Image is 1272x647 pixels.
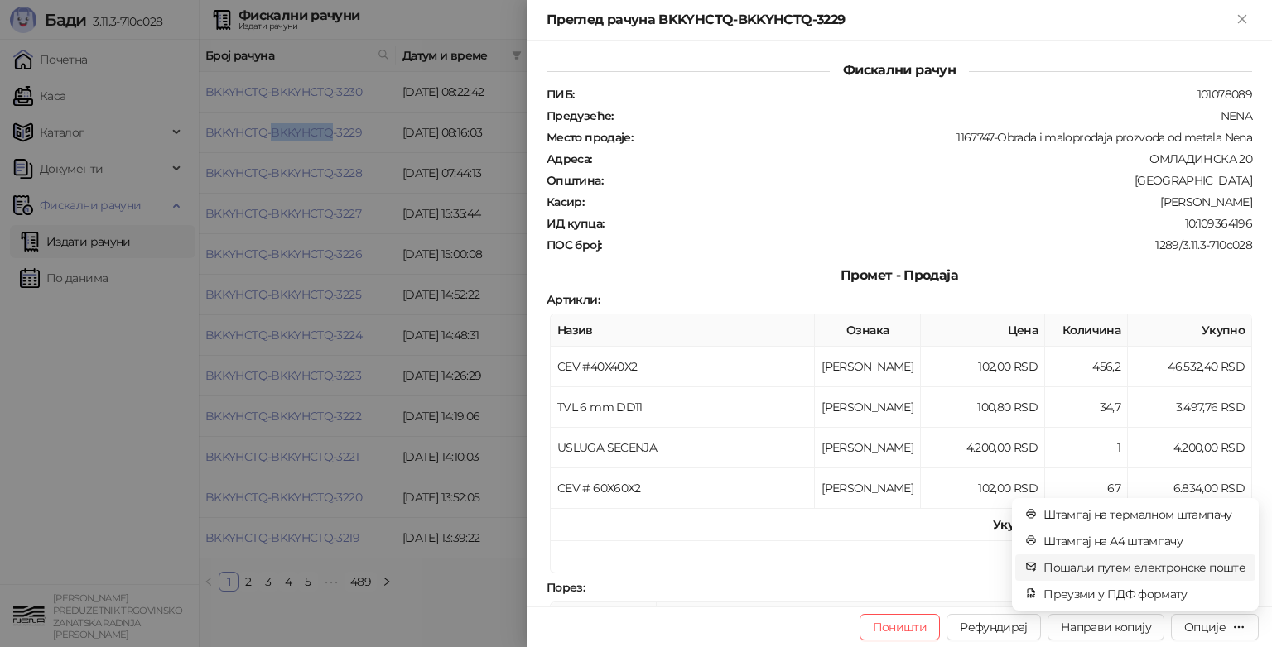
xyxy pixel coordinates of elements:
strong: Адреса : [547,151,592,166]
td: 100,80 RSD [921,387,1045,428]
strong: Касир : [547,194,584,209]
div: 10:109364196 [605,216,1254,231]
th: Име [657,602,1062,635]
div: 1289/3.11.3-710c028 [603,237,1254,252]
strong: Место продаје : [547,130,633,145]
button: Направи копију [1048,614,1164,640]
span: Штампај на термалном штампачу [1043,506,1245,524]
span: Направи копију [1061,620,1151,635]
strong: Артикли : [547,292,600,307]
td: 4.200,00 RSD [921,428,1045,468]
td: 34,7 [1045,387,1128,428]
strong: Укупан износ рачуна : [993,517,1120,532]
div: [PERSON_NAME] [585,194,1254,209]
td: [PERSON_NAME] [815,468,921,509]
th: Ознака [551,602,657,635]
button: Поништи [860,614,941,640]
span: Пошаљи путем електронске поште [1043,558,1245,577]
td: 6.834,00 RSD [1128,468,1252,509]
div: Преглед рачуна BKKYHCTQ-BKKYHCTQ-3229 [547,10,1232,30]
strong: ПИБ : [547,87,574,102]
td: 1 [1045,428,1128,468]
strong: Порез : [547,580,585,595]
div: [GEOGRAPHIC_DATA] [605,173,1254,188]
td: 3.497,76 RSD [1128,387,1252,428]
span: Преузми у ПДФ формату [1043,585,1245,603]
th: Количина [1045,314,1128,347]
td: 456,2 [1045,347,1128,387]
td: [PERSON_NAME] [815,428,921,468]
button: Close [1232,10,1252,30]
div: 1167747-Obrada i maloprodaja prozvoda od metala Nena [634,130,1254,145]
td: [PERSON_NAME] [815,347,921,387]
div: NENA [615,108,1254,123]
span: Фискални рачун [830,62,969,78]
th: Ознака [815,314,921,347]
th: Назив [551,314,815,347]
td: 102,00 RSD [921,468,1045,509]
strong: Општина : [547,173,603,188]
div: ОМЛАДИНСКА 20 [594,151,1254,166]
td: 67 [1045,468,1128,509]
button: Опције [1171,614,1259,640]
th: Укупно [1128,314,1252,347]
th: Цена [921,314,1045,347]
td: 46.532,40 RSD [1128,347,1252,387]
td: USLUGA SECENJA [551,428,815,468]
span: Промет - Продаја [827,267,971,283]
button: Рефундирај [947,614,1041,640]
td: CEV # 60X60X2 [551,468,815,509]
strong: ИД купца : [547,216,604,231]
strong: ПОС број : [547,237,601,252]
strong: Предузеће : [547,108,614,123]
span: Штампај на А4 штампачу [1043,532,1245,550]
div: 101078089 [576,87,1254,102]
td: 4.200,00 RSD [1128,428,1252,468]
td: [PERSON_NAME] [815,387,921,428]
td: 102,00 RSD [921,347,1045,387]
td: CEV #40X40X2 [551,347,815,387]
div: Опције [1184,620,1226,635]
td: TVL 6 mm DD11 [551,387,815,428]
